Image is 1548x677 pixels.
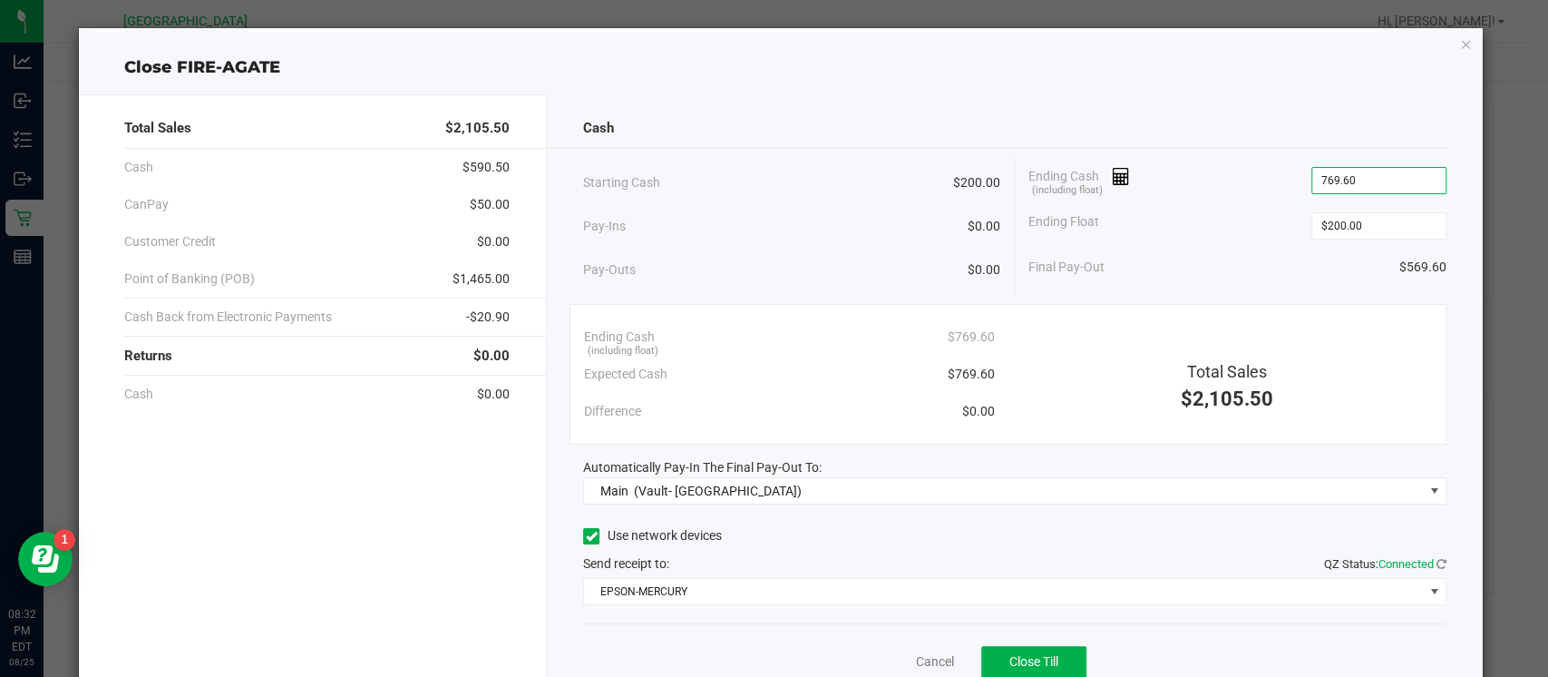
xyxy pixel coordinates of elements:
[124,118,191,139] span: Total Sales
[124,337,510,376] div: Returns
[584,579,1423,604] span: EPSON-MERCURY
[588,344,658,359] span: (including float)
[1028,212,1099,240] span: Ending Float
[583,217,626,236] span: Pay-Ins
[462,158,510,177] span: $590.50
[470,195,510,214] span: $50.00
[477,232,510,251] span: $0.00
[124,270,255,289] span: Point of Banking (POB)
[477,385,510,404] span: $0.00
[124,158,153,177] span: Cash
[968,260,1000,280] span: $0.00
[124,385,153,404] span: Cash
[1399,258,1446,277] span: $569.60
[445,118,510,139] span: $2,105.50
[124,308,332,327] span: Cash Back from Electronic Payments
[124,195,169,214] span: CanPay
[1028,258,1105,277] span: Final Pay-Out
[634,484,802,498] span: (Vault- [GEOGRAPHIC_DATA])
[54,529,75,551] iframe: Resource center unread badge
[1187,362,1267,381] span: Total Sales
[583,118,614,139] span: Cash
[583,173,660,192] span: Starting Cash
[1009,654,1058,669] span: Close Till
[584,402,641,421] span: Difference
[583,260,636,280] span: Pay-Outs
[1378,557,1434,571] span: Connected
[79,55,1483,80] div: Close FIRE-AGATE
[1181,388,1273,410] span: $2,105.50
[1028,167,1130,194] span: Ending Cash
[961,402,994,421] span: $0.00
[1032,183,1103,199] span: (including float)
[124,232,216,251] span: Customer Credit
[968,217,1000,236] span: $0.00
[466,308,510,327] span: -$20.90
[584,365,667,384] span: Expected Cash
[947,328,994,347] span: $769.60
[1324,557,1446,571] span: QZ Status:
[583,526,722,545] label: Use network devices
[916,652,954,672] a: Cancel
[947,365,994,384] span: $769.60
[600,484,628,498] span: Main
[583,460,822,475] span: Automatically Pay-In The Final Pay-Out To:
[18,532,73,586] iframe: Resource center
[583,556,669,571] span: Send receipt to:
[953,173,1000,192] span: $200.00
[473,346,510,367] span: $0.00
[584,328,655,347] span: Ending Cash
[453,270,510,289] span: $1,465.00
